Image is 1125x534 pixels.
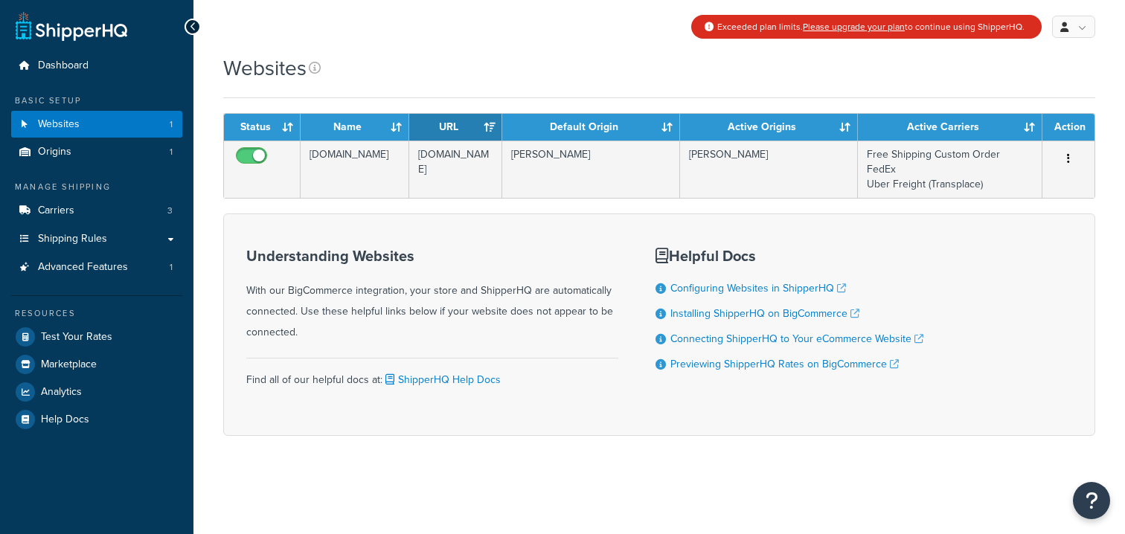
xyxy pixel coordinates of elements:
[670,280,846,296] a: Configuring Websites in ShipperHQ
[11,52,182,80] a: Dashboard
[803,20,905,33] a: Please upgrade your plan
[656,248,923,264] h3: Helpful Docs
[502,114,680,141] th: Default Origin: activate to sort column ascending
[11,225,182,253] a: Shipping Rules
[670,356,899,372] a: Previewing ShipperHQ Rates on BigCommerce
[858,114,1042,141] th: Active Carriers: activate to sort column ascending
[170,146,173,158] span: 1
[41,386,82,399] span: Analytics
[11,254,182,281] a: Advanced Features 1
[11,324,182,350] a: Test Your Rates
[170,261,173,274] span: 1
[11,379,182,405] a: Analytics
[224,114,301,141] th: Status: activate to sort column ascending
[670,306,859,321] a: Installing ShipperHQ on BigCommerce
[11,197,182,225] li: Carriers
[11,197,182,225] a: Carriers 3
[38,118,80,131] span: Websites
[680,141,859,198] td: [PERSON_NAME]
[680,114,859,141] th: Active Origins: activate to sort column ascending
[11,351,182,378] a: Marketplace
[717,20,1025,33] span: Exceeded plan limits. to continue using ShipperHQ.
[11,94,182,107] div: Basic Setup
[502,141,680,198] td: [PERSON_NAME]
[11,181,182,193] div: Manage Shipping
[11,138,182,166] a: Origins 1
[170,118,173,131] span: 1
[382,372,501,387] a: ShipperHQ Help Docs
[38,205,74,217] span: Carriers
[1073,482,1110,519] button: Open Resource Center
[167,205,173,217] span: 3
[41,358,97,371] span: Marketplace
[409,114,503,141] th: URL: activate to sort column ascending
[38,59,89,72] span: Dashboard
[246,248,618,343] div: With our BigCommerce integration, your store and ShipperHQ are automatically connected. Use these...
[38,261,128,274] span: Advanced Features
[409,141,503,198] td: [DOMAIN_NAME]
[11,111,182,138] li: Websites
[41,414,89,426] span: Help Docs
[246,248,618,264] h3: Understanding Websites
[223,54,307,83] h1: Websites
[858,141,1042,198] td: Free Shipping Custom Order FedEx Uber Freight (Transplace)
[301,114,409,141] th: Name: activate to sort column ascending
[38,233,107,245] span: Shipping Rules
[670,331,923,347] a: Connecting ShipperHQ to Your eCommerce Website
[16,11,127,41] a: ShipperHQ Home
[246,358,618,390] div: Find all of our helpful docs at:
[301,141,409,198] td: [DOMAIN_NAME]
[11,406,182,433] a: Help Docs
[11,254,182,281] li: Advanced Features
[11,307,182,320] div: Resources
[11,111,182,138] a: Websites 1
[11,138,182,166] li: Origins
[41,331,112,344] span: Test Your Rates
[38,146,71,158] span: Origins
[1042,114,1094,141] th: Action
